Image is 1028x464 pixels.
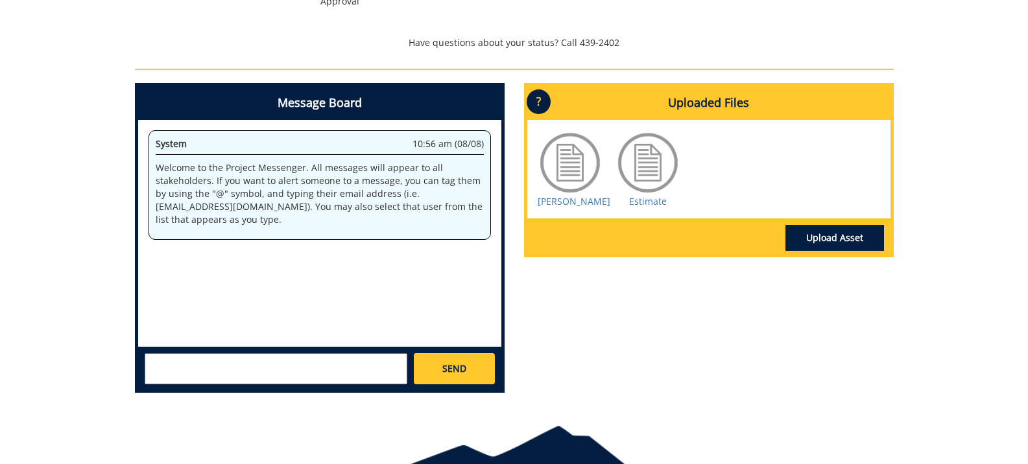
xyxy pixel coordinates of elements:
[527,86,891,120] h4: Uploaded Files
[629,195,667,207] a: Estimate
[527,89,551,114] p: ?
[145,353,407,384] textarea: messageToSend
[538,195,610,207] a: [PERSON_NAME]
[785,225,884,251] a: Upload Asset
[414,353,494,384] a: SEND
[412,137,484,150] span: 10:56 am (08/08)
[156,161,484,226] p: Welcome to the Project Messenger. All messages will appear to all stakeholders. If you want to al...
[156,137,187,150] span: System
[135,36,894,49] p: Have questions about your status? Call 439-2402
[138,86,501,120] h4: Message Board
[442,362,466,375] span: SEND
